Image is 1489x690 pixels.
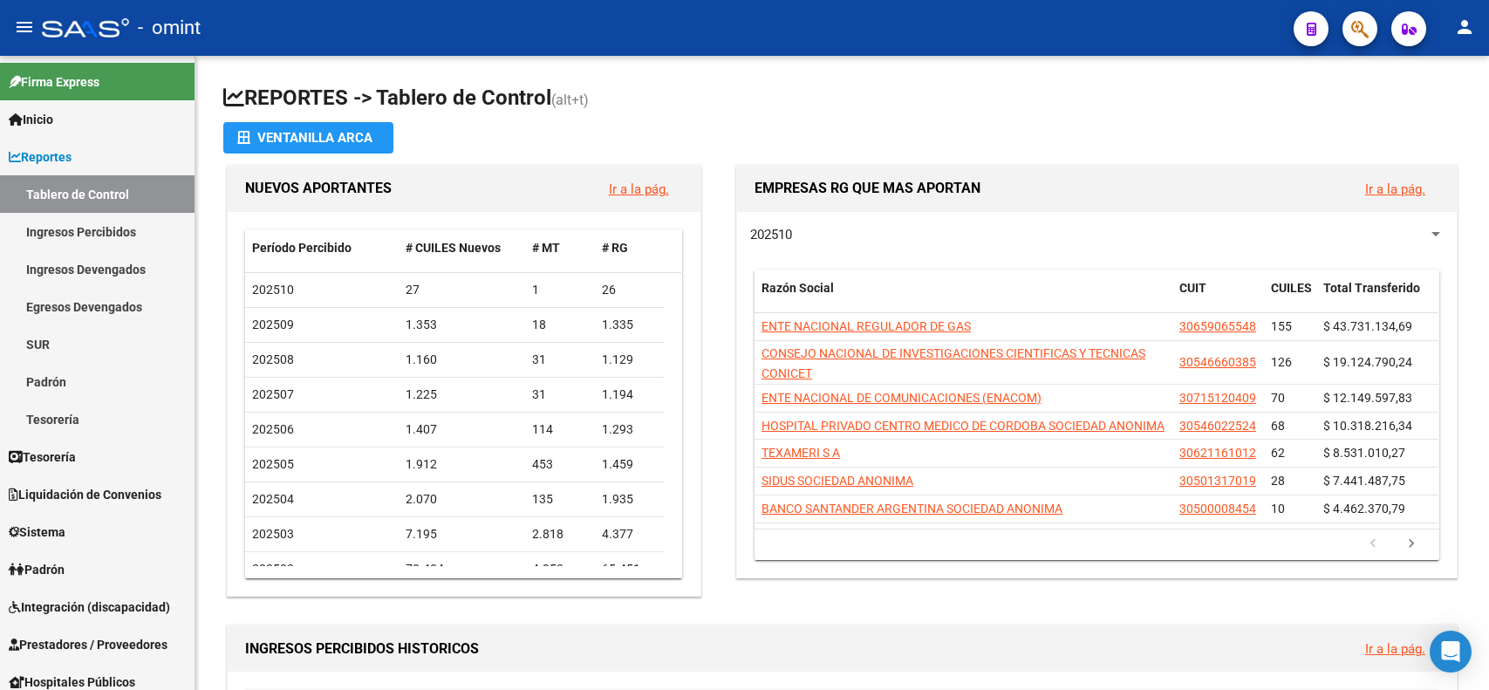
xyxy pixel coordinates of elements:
[9,147,72,167] span: Reportes
[252,527,294,541] span: 202503
[252,422,294,436] span: 202506
[252,492,294,506] span: 202504
[1323,355,1412,369] span: $ 19.124.790,24
[1365,641,1425,657] a: Ir a la pág.
[609,181,669,197] a: Ir a la pág.
[406,420,519,440] div: 1.407
[755,270,1172,327] datatable-header-cell: Razón Social
[755,180,980,196] span: EMPRESAS RG QUE MAS APORTAN
[1172,270,1264,327] datatable-header-cell: CUIT
[1271,355,1292,369] span: 126
[252,562,294,576] span: 202502
[252,241,352,255] span: Período Percibido
[9,72,99,92] span: Firma Express
[532,385,588,405] div: 31
[14,17,35,38] mat-icon: menu
[223,84,1461,114] h1: REPORTES -> Tablero de Control
[595,229,665,267] datatable-header-cell: # RG
[1356,535,1390,554] a: go to previous page
[245,640,479,657] span: INGRESOS PERCIBIDOS HISTORICOS
[406,280,519,300] div: 27
[9,598,170,617] span: Integración (discapacidad)
[1179,281,1206,295] span: CUIT
[9,485,161,504] span: Liquidación de Convenios
[406,489,519,509] div: 2.070
[602,350,658,370] div: 1.129
[1271,419,1285,433] span: 68
[602,559,658,579] div: 65.451
[1323,474,1405,488] span: $ 7.441.487,75
[223,122,393,154] button: Ventanilla ARCA
[602,280,658,300] div: 26
[1323,419,1412,433] span: $ 10.318.216,34
[532,241,560,255] span: # MT
[602,385,658,405] div: 1.194
[1179,391,1256,405] span: 30715120409
[1264,270,1316,327] datatable-header-cell: CUILES
[9,523,65,542] span: Sistema
[1271,281,1312,295] span: CUILES
[762,446,840,460] span: TEXAMERI S A
[532,420,588,440] div: 114
[9,110,53,129] span: Inicio
[406,524,519,544] div: 7.195
[525,229,595,267] datatable-header-cell: # MT
[9,447,76,467] span: Tesorería
[252,352,294,366] span: 202508
[1351,173,1439,205] button: Ir a la pág.
[399,229,526,267] datatable-header-cell: # CUILES Nuevos
[1179,502,1256,516] span: 30500008454
[602,524,658,544] div: 4.377
[532,350,588,370] div: 31
[1395,535,1428,554] a: go to next page
[762,319,971,333] span: ENTE NACIONAL REGULADOR DE GAS
[406,350,519,370] div: 1.160
[9,635,167,654] span: Prestadores / Proveedores
[762,419,1165,433] span: HOSPITAL PRIVADO CENTRO MEDICO DE CORDOBA SOCIEDAD ANONIMA
[762,346,1145,380] span: CONSEJO NACIONAL DE INVESTIGACIONES CIENTIFICAS Y TECNICAS CONICET
[1271,446,1285,460] span: 62
[1323,502,1405,516] span: $ 4.462.370,79
[595,173,683,205] button: Ir a la pág.
[532,524,588,544] div: 2.818
[1271,502,1285,516] span: 10
[406,241,501,255] span: # CUILES Nuevos
[762,281,834,295] span: Razón Social
[138,9,201,47] span: - omint
[602,489,658,509] div: 1.935
[252,283,294,297] span: 202510
[1271,474,1285,488] span: 28
[406,315,519,335] div: 1.353
[1179,419,1256,433] span: 30546022524
[532,280,588,300] div: 1
[1179,319,1256,333] span: 30659065548
[406,454,519,475] div: 1.912
[532,559,588,579] div: 4.953
[532,489,588,509] div: 135
[245,180,392,196] span: NUEVOS APORTANTES
[750,227,792,243] span: 202510
[1179,446,1256,460] span: 30621161012
[406,559,519,579] div: 70.404
[252,318,294,331] span: 202509
[762,391,1042,405] span: ENTE NACIONAL DE COMUNICACIONES (ENACOM)
[1179,474,1256,488] span: 30501317019
[1323,446,1405,460] span: $ 8.531.010,27
[252,387,294,401] span: 202507
[1454,17,1475,38] mat-icon: person
[602,241,628,255] span: # RG
[252,457,294,471] span: 202505
[762,474,913,488] span: SIDUS SOCIEDAD ANONIMA
[1316,270,1438,327] datatable-header-cell: Total Transferido
[1430,631,1472,673] div: Open Intercom Messenger
[9,560,65,579] span: Padrón
[1271,391,1285,405] span: 70
[762,502,1062,516] span: BANCO SANTANDER ARGENTINA SOCIEDAD ANONIMA
[1271,319,1292,333] span: 155
[245,229,399,267] datatable-header-cell: Período Percibido
[406,385,519,405] div: 1.225
[1323,319,1412,333] span: $ 43.731.134,69
[1323,391,1412,405] span: $ 12.149.597,83
[237,122,379,154] div: Ventanilla ARCA
[1351,632,1439,665] button: Ir a la pág.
